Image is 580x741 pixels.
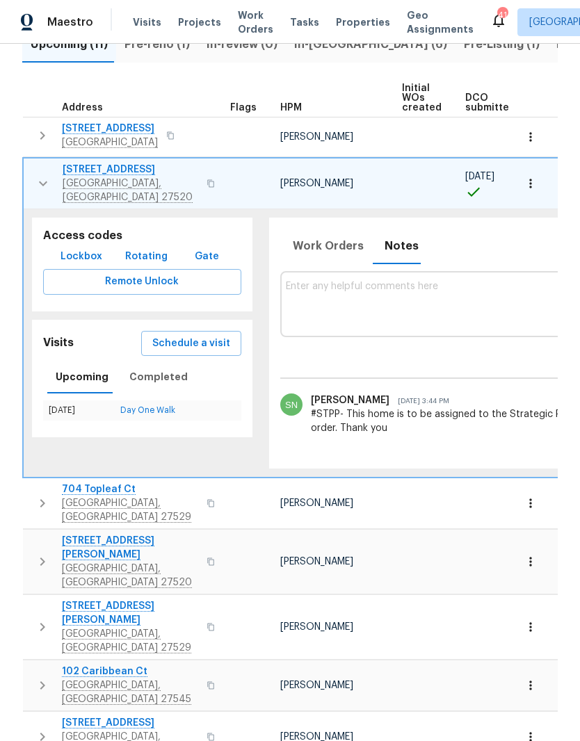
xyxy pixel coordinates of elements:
span: Lockbox [61,248,102,266]
span: [DATE] 3:44 PM [389,398,449,405]
span: Upcoming [56,368,108,386]
button: Rotating [120,244,173,270]
span: Maestro [47,15,93,29]
span: Pre-Listing (1) [464,35,540,54]
span: Address [62,103,103,113]
span: [PERSON_NAME] [280,622,353,632]
span: Flags [230,103,257,113]
button: Schedule a visit [141,331,241,357]
span: Schedule a visit [152,335,230,352]
button: Remote Unlock [43,269,241,295]
span: Properties [336,15,390,29]
span: Rotating [125,248,168,266]
button: Gate [185,244,229,270]
span: In-review (0) [207,35,277,54]
span: DCO submitted [465,93,515,113]
span: Work Orders [293,236,364,256]
span: Completed [129,368,188,386]
span: Remote Unlock [54,273,230,291]
span: Pre-reno (1) [124,35,190,54]
span: Tasks [290,17,319,27]
span: Upcoming (11) [31,35,108,54]
a: Day One Walk [120,406,175,414]
span: [PERSON_NAME] [311,396,389,405]
span: Visits [133,15,161,29]
span: In-[GEOGRAPHIC_DATA] (6) [294,35,447,54]
span: Notes [385,236,419,256]
h5: Visits [43,336,74,350]
span: Gate [191,248,224,266]
span: [PERSON_NAME] [280,681,353,690]
button: Lockbox [55,244,108,270]
h5: Access codes [43,229,241,243]
span: Work Orders [238,8,273,36]
span: [PERSON_NAME] [280,498,353,508]
td: [DATE] [43,400,115,421]
span: Geo Assignments [407,8,474,36]
span: [PERSON_NAME] [280,557,353,567]
span: Projects [178,15,221,29]
img: Srinivasan N [280,393,303,416]
span: Initial WOs created [402,83,442,113]
span: HPM [280,103,302,113]
span: [PERSON_NAME] [280,179,353,188]
span: [PERSON_NAME] [280,132,353,142]
span: [DATE] [465,172,494,181]
div: 41 [497,8,507,22]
